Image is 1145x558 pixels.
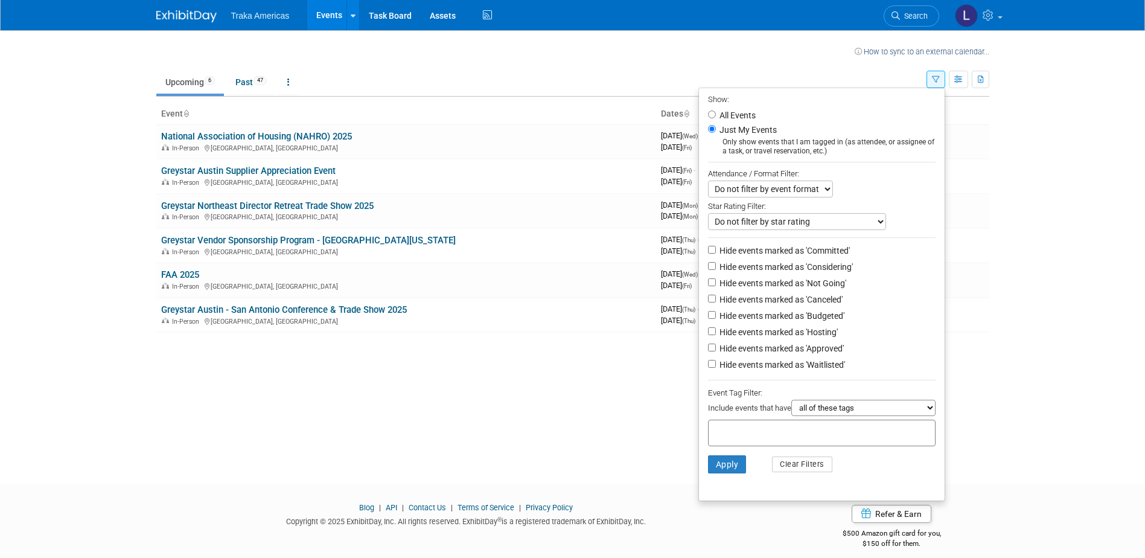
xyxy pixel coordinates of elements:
a: Upcoming6 [156,71,224,94]
span: | [448,503,456,512]
span: (Fri) [682,144,692,151]
img: In-Person Event [162,179,169,185]
th: Event [156,104,656,124]
label: Hide events marked as 'Waitlisted' [717,359,845,371]
img: In-Person Event [162,318,169,324]
div: [GEOGRAPHIC_DATA], [GEOGRAPHIC_DATA] [161,316,651,325]
span: In-Person [172,283,203,290]
div: Copyright © 2025 ExhibitDay, Inc. All rights reserved. ExhibitDay is a registered trademark of Ex... [156,513,777,527]
label: Just My Events [717,124,777,136]
div: [GEOGRAPHIC_DATA], [GEOGRAPHIC_DATA] [161,281,651,290]
label: Hide events marked as 'Not Going' [717,277,846,289]
div: Include events that have [708,400,936,420]
span: [DATE] [661,304,699,313]
img: ExhibitDay [156,10,217,22]
div: Attendance / Format Filter: [708,167,936,181]
div: $150 off for them. [794,539,989,549]
div: Only show events that I am tagged in (as attendee, or assignee of a task, or travel reservation, ... [708,138,936,156]
span: In-Person [172,144,203,152]
div: [GEOGRAPHIC_DATA], [GEOGRAPHIC_DATA] [161,211,651,221]
a: Sort by Event Name [183,109,189,118]
span: - [694,165,695,175]
div: $500 Amazon gift card for you, [794,521,989,548]
div: [GEOGRAPHIC_DATA], [GEOGRAPHIC_DATA] [161,246,651,256]
a: Greystar Austin - San Antonio Conference & Trade Show 2025 [161,304,407,315]
a: Search [884,5,939,27]
span: Search [900,11,928,21]
span: (Thu) [682,306,695,313]
a: Greystar Northeast Director Retreat Trade Show 2025 [161,200,374,211]
a: Refer & Earn [852,505,931,523]
sup: ® [497,516,502,523]
span: (Fri) [682,283,692,289]
span: [DATE] [661,177,692,186]
span: - [697,304,699,313]
span: (Fri) [682,167,692,174]
a: Greystar Austin Supplier Appreciation Event [161,165,336,176]
span: (Thu) [682,318,695,324]
a: National Association of Housing (NAHRO) 2025 [161,131,352,142]
th: Dates [656,104,823,124]
span: [DATE] [661,131,701,140]
button: Clear Filters [772,457,832,472]
div: Show: [708,91,936,106]
img: In-Person Event [162,283,169,289]
label: Hide events marked as 'Hosting' [717,326,838,338]
div: [GEOGRAPHIC_DATA], [GEOGRAPHIC_DATA] [161,143,651,152]
a: FAA 2025 [161,269,199,280]
span: [DATE] [661,200,701,210]
span: [DATE] [661,281,692,290]
span: [DATE] [661,165,695,175]
span: (Thu) [682,248,695,255]
a: How to sync to an external calendar... [855,47,989,56]
a: Privacy Policy [526,503,573,512]
label: All Events [717,111,756,120]
span: In-Person [172,248,203,256]
span: | [399,503,407,512]
a: Sort by Start Date [683,109,689,118]
span: [DATE] [661,269,701,278]
span: [DATE] [661,235,699,244]
span: 47 [254,76,267,85]
span: | [516,503,524,512]
span: [DATE] [661,246,695,255]
span: In-Person [172,179,203,187]
img: Larry Green [955,4,978,27]
span: [DATE] [661,211,698,220]
span: (Mon) [682,213,698,220]
a: Contact Us [409,503,446,512]
img: In-Person Event [162,144,169,150]
label: Hide events marked as 'Budgeted' [717,310,844,322]
img: In-Person Event [162,213,169,219]
a: Blog [359,503,374,512]
button: Apply [708,455,747,473]
span: (Wed) [682,271,698,278]
div: Event Tag Filter: [708,386,936,400]
span: (Wed) [682,133,698,139]
label: Hide events marked as 'Committed' [717,245,850,257]
label: Hide events marked as 'Considering' [717,261,853,273]
a: Terms of Service [458,503,514,512]
label: Hide events marked as 'Canceled' [717,293,843,306]
span: (Fri) [682,179,692,185]
span: - [697,235,699,244]
div: Star Rating Filter: [708,197,936,213]
div: [GEOGRAPHIC_DATA], [GEOGRAPHIC_DATA] [161,177,651,187]
span: 6 [205,76,215,85]
span: (Mon) [682,202,698,209]
a: API [386,503,397,512]
span: [DATE] [661,143,692,152]
span: | [376,503,384,512]
span: In-Person [172,213,203,221]
span: (Thu) [682,237,695,243]
label: Hide events marked as 'Approved' [717,342,844,354]
img: In-Person Event [162,248,169,254]
a: Past47 [226,71,276,94]
a: Greystar Vendor Sponsorship Program - [GEOGRAPHIC_DATA][US_STATE] [161,235,456,246]
span: Traka Americas [231,11,290,21]
span: [DATE] [661,316,695,325]
span: In-Person [172,318,203,325]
